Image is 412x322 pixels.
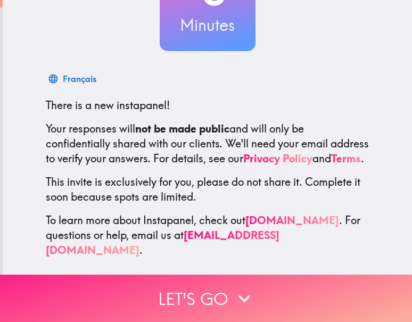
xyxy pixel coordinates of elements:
a: Terms [331,152,361,165]
h3: Minutes [160,14,256,36]
a: [EMAIL_ADDRESS][DOMAIN_NAME] [46,228,279,257]
b: not be made public [135,122,229,135]
span: There is a new instapanel! [46,98,170,112]
button: Français [46,68,101,89]
a: [DOMAIN_NAME] [245,213,339,227]
a: Privacy Policy [243,152,312,165]
p: This invite is exclusively for you, please do not share it. Complete it soon because spots are li... [46,175,369,204]
p: Your responses will and will only be confidentially shared with our clients. We'll need your emai... [46,121,369,166]
div: Français [63,71,96,86]
p: To learn more about Instapanel, check out . For questions or help, email us at . [46,213,369,258]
